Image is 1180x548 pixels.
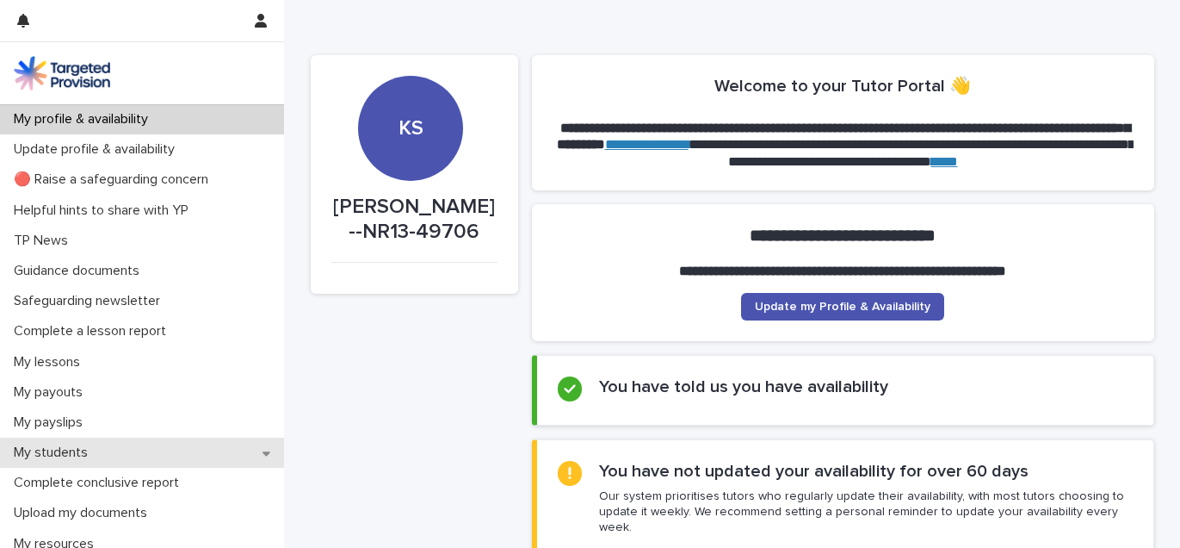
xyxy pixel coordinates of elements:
[755,301,930,313] span: Update my Profile & Availability
[7,202,202,219] p: Helpful hints to share with YP
[7,171,222,188] p: 🔴 Raise a safeguarding concern
[331,195,497,245] p: [PERSON_NAME]--NR13-49706
[599,489,1132,536] p: Our system prioritises tutors who regularly update their availability, with most tutors choosing ...
[7,323,180,339] p: Complete a lesson report
[7,414,96,431] p: My payslips
[7,293,174,309] p: Safeguarding newsletter
[7,384,96,401] p: My payouts
[7,475,193,491] p: Complete conclusive report
[741,293,944,321] a: Update my Profile & Availability
[14,56,110,90] img: M5nRWzHhSzIhMunXDL62
[7,505,161,521] p: Upload my documents
[7,354,94,371] p: My lessons
[7,445,102,461] p: My students
[599,461,1029,482] h2: You have not updated your availability for over 60 days
[358,11,463,141] div: KS
[7,111,162,128] p: My profile & availability
[599,377,888,397] h2: You have told us you have availability
[7,263,153,279] p: Guidance documents
[714,76,971,97] h2: Welcome to your Tutor Portal 👋
[7,233,82,249] p: TP News
[7,141,188,158] p: Update profile & availability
